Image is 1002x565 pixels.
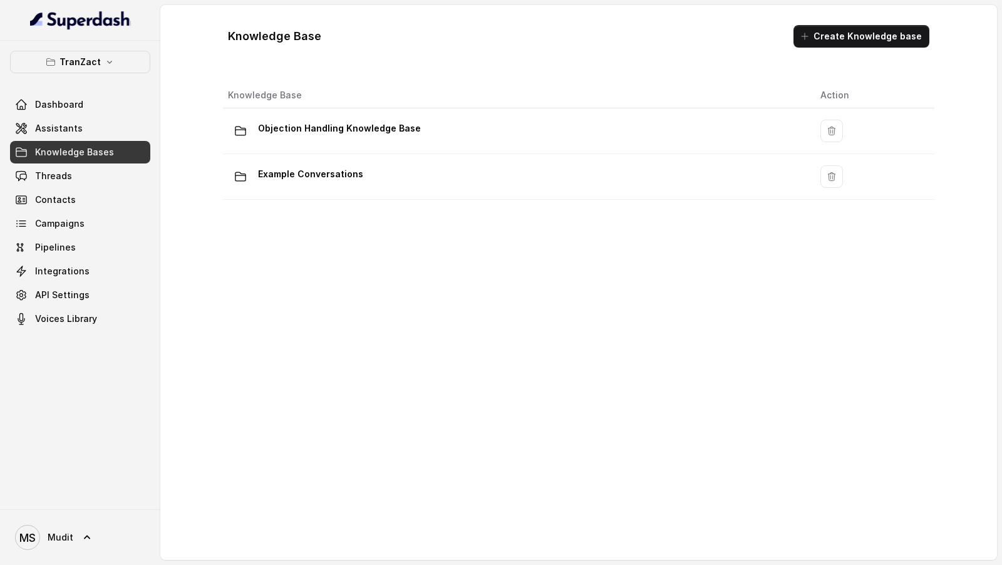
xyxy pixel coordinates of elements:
span: Voices Library [35,313,97,325]
a: Dashboard [10,93,150,116]
span: Dashboard [35,98,83,111]
a: Integrations [10,260,150,282]
span: Pipelines [35,241,76,254]
a: Threads [10,165,150,187]
img: light.svg [30,10,131,30]
a: Pipelines [10,236,150,259]
text: MS [19,531,36,544]
a: Campaigns [10,212,150,235]
span: Contacts [35,194,76,206]
h1: Knowledge Base [228,26,321,46]
th: Action [810,83,934,108]
span: Mudit [48,531,73,544]
a: Knowledge Bases [10,141,150,163]
a: Voices Library [10,308,150,330]
th: Knowledge Base [223,83,810,108]
button: Create Knowledge base [793,25,929,48]
span: Threads [35,170,72,182]
a: Contacts [10,189,150,211]
a: Mudit [10,520,150,555]
p: TranZact [59,54,101,70]
span: Assistants [35,122,83,135]
p: Objection Handling Knowledge Base [258,118,421,138]
span: Campaigns [35,217,85,230]
a: API Settings [10,284,150,306]
span: API Settings [35,289,90,301]
span: Knowledge Bases [35,146,114,158]
button: TranZact [10,51,150,73]
span: Integrations [35,265,90,277]
p: Example Conversations [258,164,363,184]
a: Assistants [10,117,150,140]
